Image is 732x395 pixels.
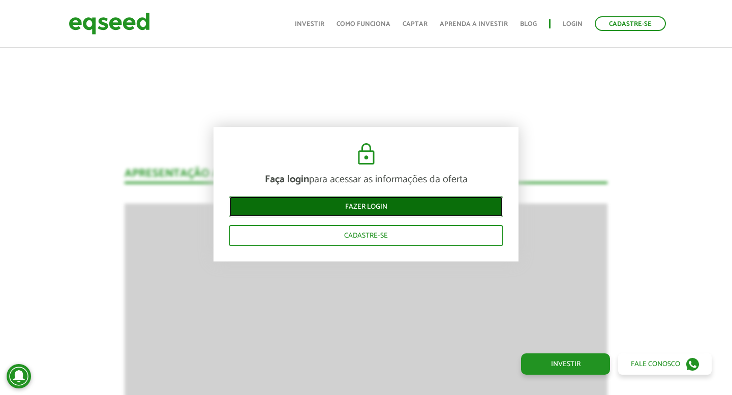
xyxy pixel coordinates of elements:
a: Como funciona [337,21,390,27]
a: Investir [521,353,610,375]
img: EqSeed [69,10,150,37]
a: Blog [520,21,537,27]
strong: Faça login [265,171,309,188]
a: Aprenda a investir [440,21,508,27]
a: Login [563,21,583,27]
a: Captar [403,21,428,27]
a: Cadastre-se [229,225,503,246]
p: para acessar as informações da oferta [229,174,503,186]
a: Fale conosco [618,353,712,375]
a: Investir [295,21,324,27]
a: Fazer login [229,196,503,217]
img: cadeado.svg [354,142,379,167]
a: Cadastre-se [595,16,666,31]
